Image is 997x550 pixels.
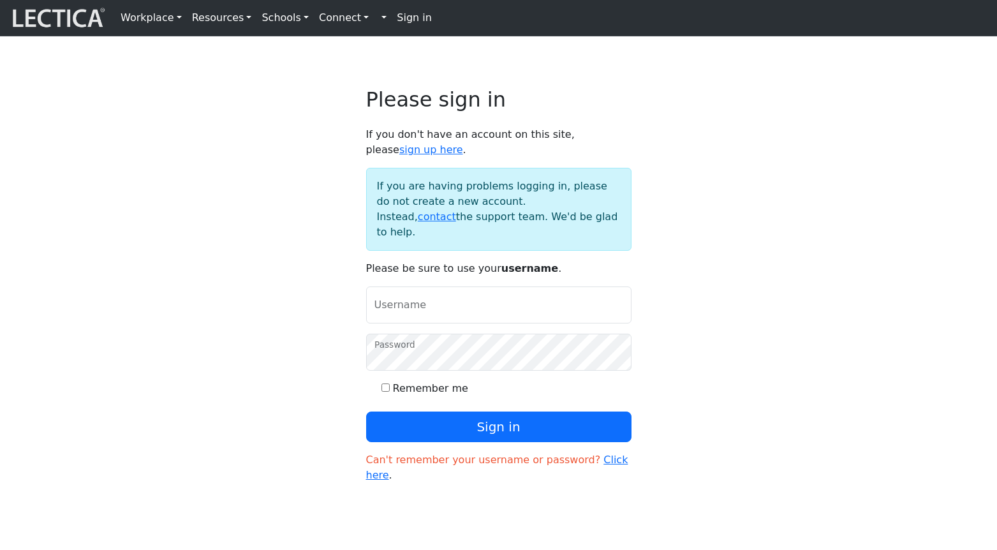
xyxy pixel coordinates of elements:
a: Workplace [115,5,187,31]
img: lecticalive [10,6,105,30]
strong: username [501,262,558,274]
label: Remember me [393,381,468,396]
strong: Sign in [397,11,432,24]
p: Please be sure to use your . [366,261,631,276]
button: Sign in [366,412,631,442]
input: Username [366,286,631,323]
span: Can't remember your username or password? [366,454,601,466]
a: sign up here [399,144,463,156]
a: Schools [256,5,314,31]
h2: Please sign in [366,87,631,112]
a: Resources [187,5,257,31]
a: contact [418,211,456,223]
p: . [366,452,631,483]
p: If you don't have an account on this site, please . [366,127,631,158]
a: Sign in [392,5,437,31]
a: Connect [314,5,374,31]
div: If you are having problems logging in, please do not create a new account. Instead, the support t... [366,168,631,251]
